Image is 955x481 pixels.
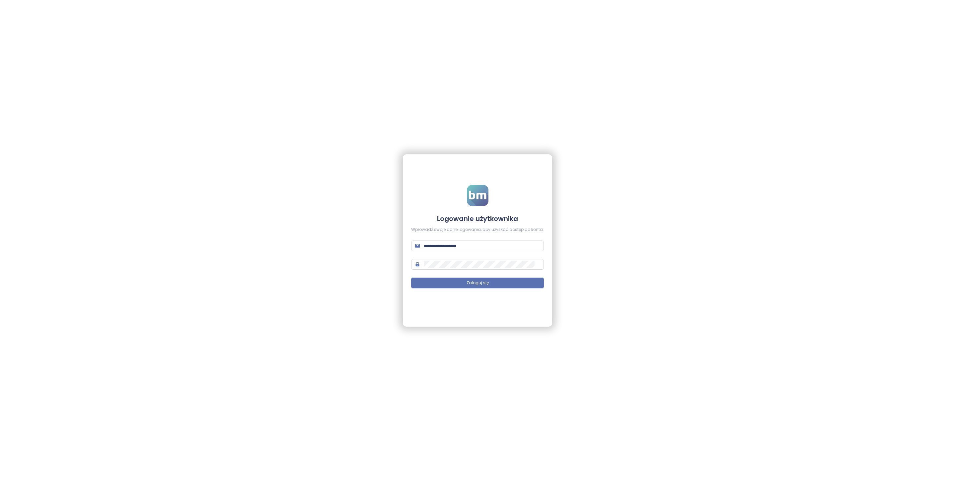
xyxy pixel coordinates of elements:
[415,262,420,267] span: lock
[411,278,544,288] button: Zaloguj się
[411,214,544,223] h4: Logowanie użytkownika
[467,185,488,206] img: logo
[411,227,544,233] div: Wprowadź swoje dane logowania, aby uzyskać dostęp do konta.
[467,280,489,286] span: Zaloguj się
[415,243,420,248] span: mail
